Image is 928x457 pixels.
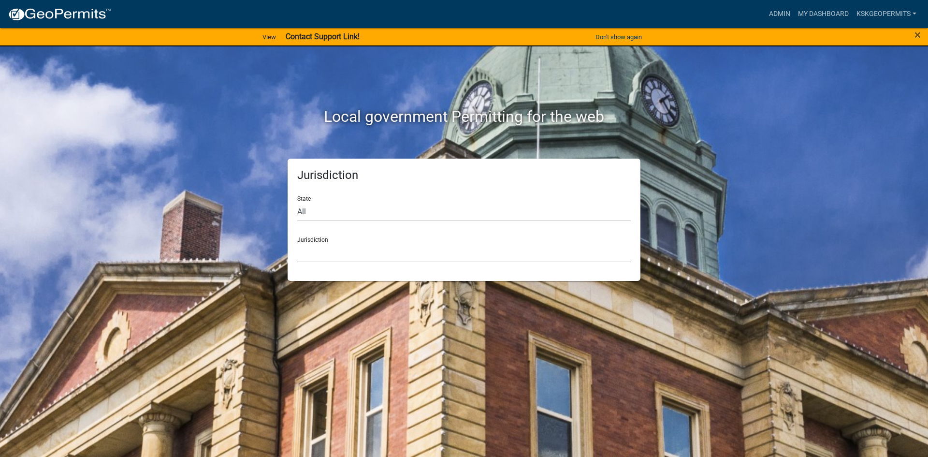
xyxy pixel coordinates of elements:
[765,5,794,23] a: Admin
[196,107,732,126] h2: Local government Permitting for the web
[794,5,853,23] a: My Dashboard
[914,29,921,41] button: Close
[592,29,646,45] button: Don't show again
[259,29,280,45] a: View
[914,28,921,42] span: ×
[853,5,920,23] a: KSKgeopermits
[286,32,360,41] strong: Contact Support Link!
[297,168,631,182] h5: Jurisdiction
